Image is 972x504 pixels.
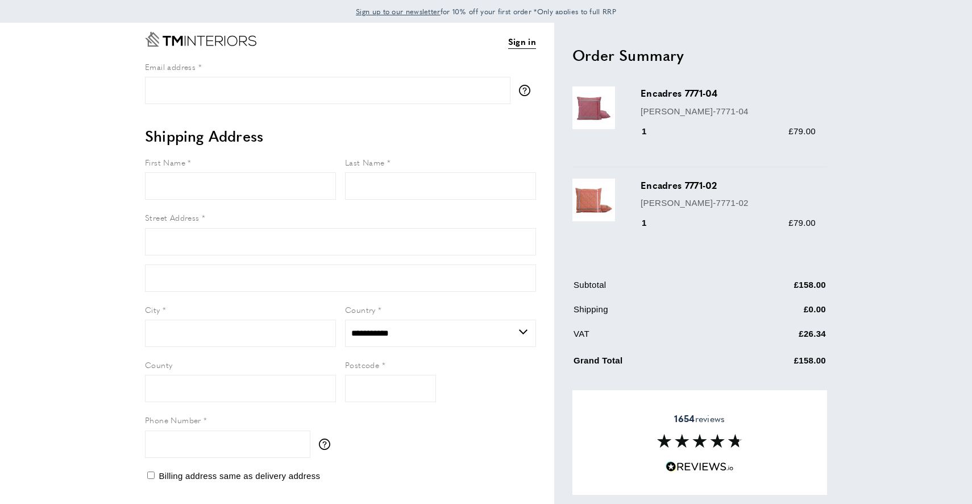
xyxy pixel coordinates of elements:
[519,85,536,96] button: More information
[574,303,726,325] td: Shipping
[666,461,734,472] img: Reviews.io 5 stars
[145,156,185,168] span: First Name
[356,6,441,16] span: Sign up to our newsletter
[159,471,320,481] span: Billing address same as delivery address
[641,86,816,100] h3: Encadres 7771-04
[674,412,695,425] strong: 1654
[727,278,826,300] td: £158.00
[641,179,816,192] h3: Encadres 7771-02
[574,278,726,300] td: Subtotal
[145,126,536,146] h2: Shipping Address
[147,472,155,479] input: Billing address same as delivery address
[345,156,385,168] span: Last Name
[572,86,615,129] img: Encadres 7771-04
[145,32,256,47] a: Go to Home page
[788,126,816,136] span: £79.00
[657,434,742,448] img: Reviews section
[574,352,726,376] td: Grand Total
[572,45,827,65] h2: Order Summary
[345,304,376,315] span: Country
[572,179,615,221] img: Encadres 7771-02
[641,196,816,210] p: [PERSON_NAME]-7771-02
[145,414,201,425] span: Phone Number
[574,327,726,349] td: VAT
[727,327,826,349] td: £26.34
[319,439,336,450] button: More information
[345,359,379,370] span: Postcode
[788,218,816,228] span: £79.00
[145,359,172,370] span: County
[508,35,536,49] a: Sign in
[356,6,616,16] span: for 10% off your first order *Only applies to full RRP
[145,212,200,223] span: Street Address
[641,216,663,230] div: 1
[727,352,826,376] td: £158.00
[145,61,196,72] span: Email address
[356,6,441,17] a: Sign up to our newsletter
[727,303,826,325] td: £0.00
[641,105,816,118] p: [PERSON_NAME]-7771-04
[145,304,160,315] span: City
[641,125,663,138] div: 1
[674,413,725,424] span: reviews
